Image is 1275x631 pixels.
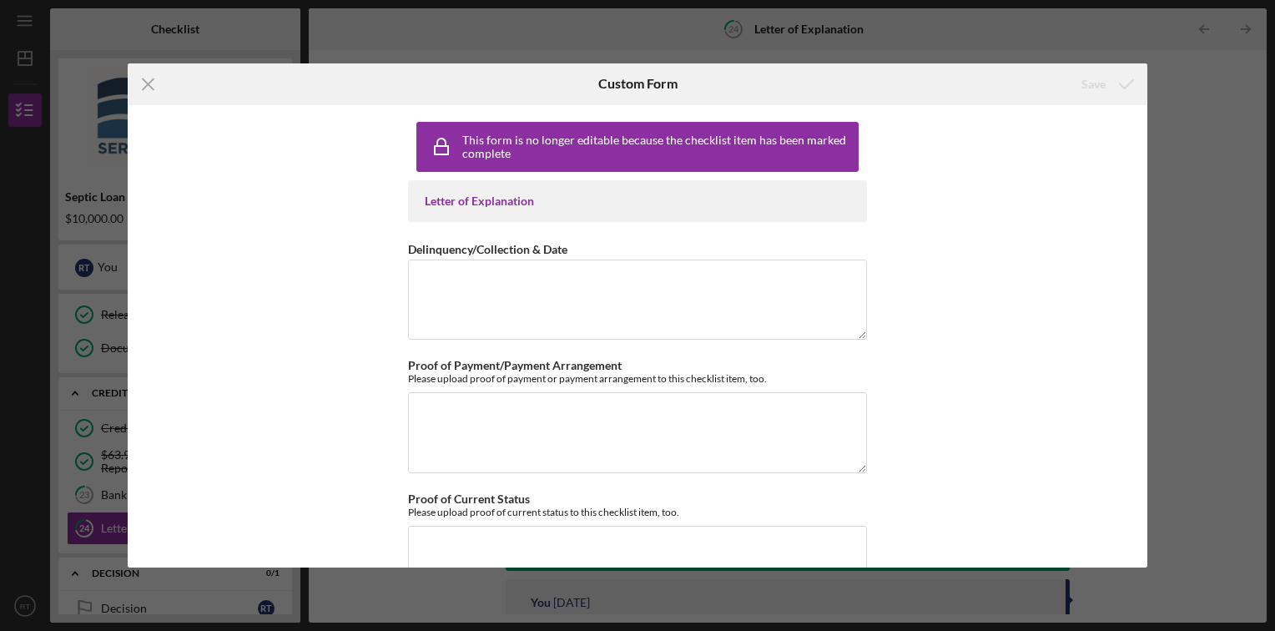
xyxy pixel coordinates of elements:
[408,358,622,372] label: Proof of Payment/Payment Arrangement
[425,194,850,208] div: Letter of Explanation
[408,242,567,256] label: Delinquency/Collection & Date
[408,372,867,385] div: Please upload proof of payment or payment arrangement to this checklist item, too.
[408,506,867,518] div: Please upload proof of current status to this checklist item, too.
[462,134,854,160] div: This form is no longer editable because the checklist item has been marked complete
[408,492,530,506] label: Proof of Current Status
[598,76,678,91] h6: Custom Form
[1081,68,1106,101] div: Save
[1065,68,1147,101] button: Save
